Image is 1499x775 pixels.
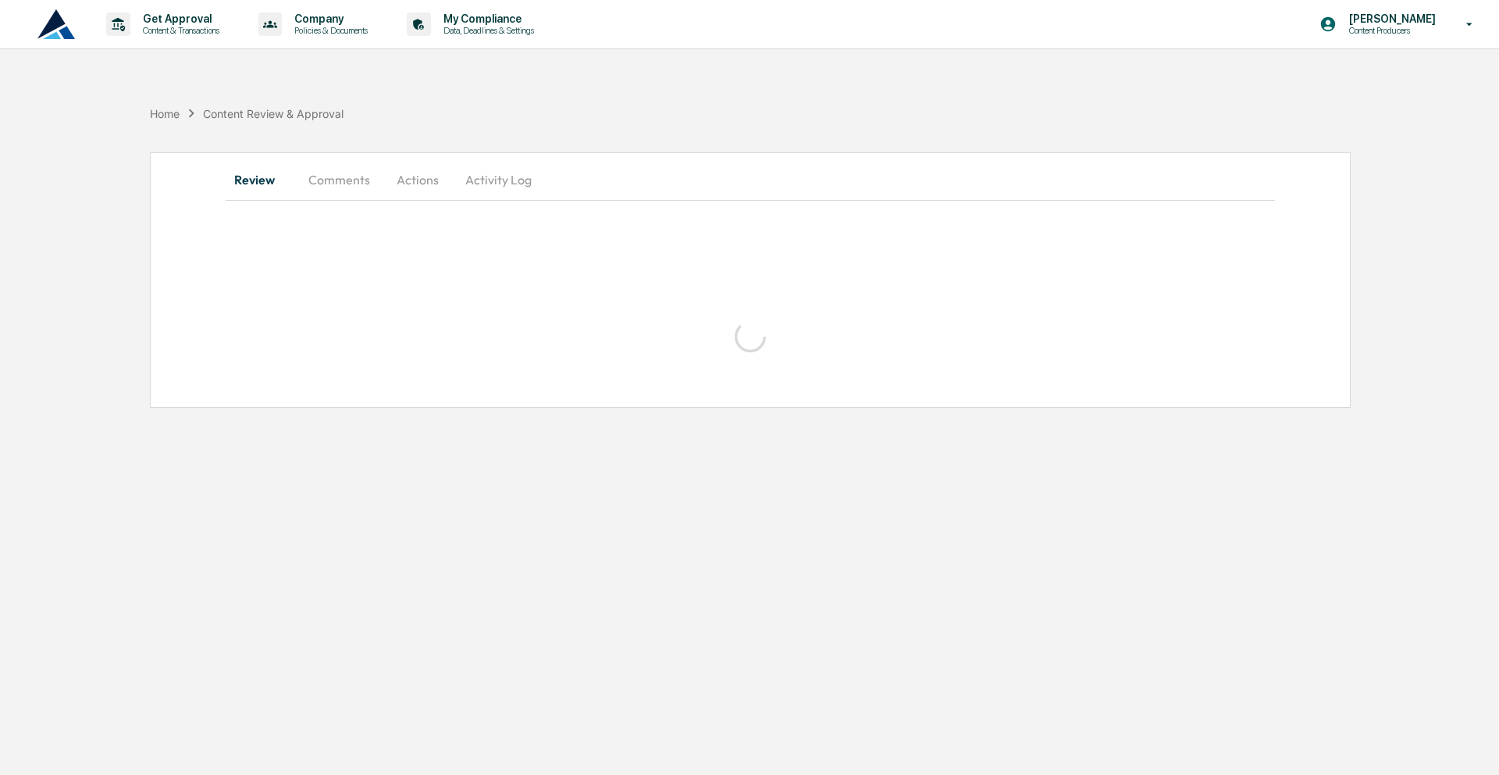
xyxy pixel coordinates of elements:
button: Activity Log [453,161,544,198]
button: Comments [296,161,383,198]
button: Review [226,161,296,198]
div: Content Review & Approval [203,107,344,120]
p: Get Approval [130,12,227,25]
img: logo [37,9,75,39]
div: secondary tabs example [226,161,1275,198]
div: Home [150,107,180,120]
p: Data, Deadlines & Settings [431,25,542,36]
p: Content & Transactions [130,25,227,36]
p: Policies & Documents [282,25,376,36]
p: Company [282,12,376,25]
p: My Compliance [431,12,542,25]
p: [PERSON_NAME] [1337,12,1444,25]
button: Actions [383,161,453,198]
p: Content Producers [1337,25,1444,36]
